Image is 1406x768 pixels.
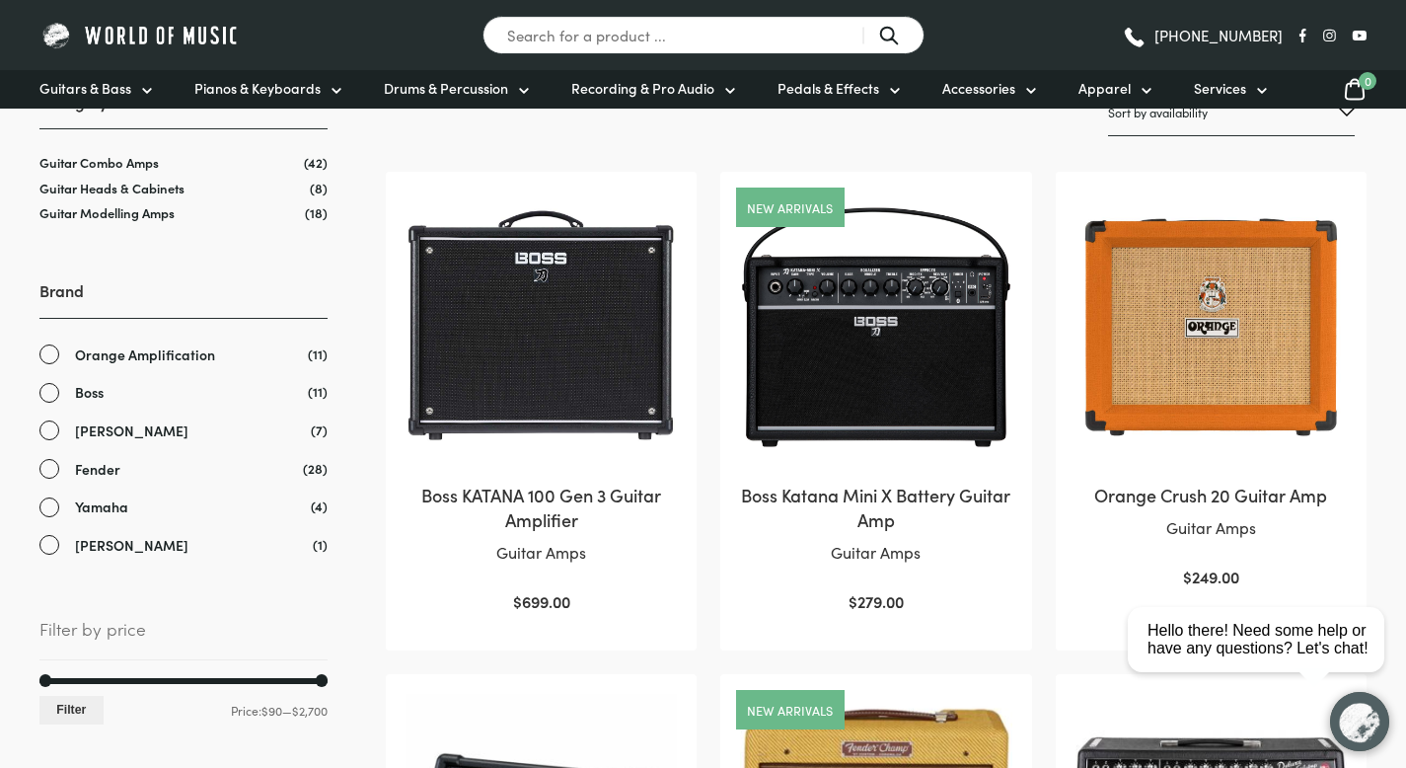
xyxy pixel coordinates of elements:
[39,153,159,172] a: Guitar Combo Amps
[1078,78,1131,99] span: Apparel
[740,540,1011,566] p: Guitar Amps
[39,458,328,481] a: Fender
[39,496,328,518] a: Yamaha
[194,78,321,99] span: Pianos & Keyboards
[39,696,328,725] div: Price: —
[777,78,879,99] span: Pedals & Effects
[571,78,714,99] span: Recording & Pro Audio
[384,78,508,99] span: Drums & Percussion
[942,78,1015,99] span: Accessories
[311,420,328,440] span: (7)
[39,696,104,725] button: Filter
[75,534,188,557] span: [PERSON_NAME]
[39,279,328,556] div: Brand
[1120,551,1406,768] iframe: Chat with our support team
[1108,90,1355,136] select: Shop order
[39,20,242,50] img: World of Music
[75,458,120,481] span: Fender
[310,180,328,196] span: (8)
[304,154,328,171] span: (42)
[1194,78,1246,99] span: Services
[39,279,328,318] h3: Brand
[1359,72,1376,90] span: 0
[75,344,215,366] span: Orange Amplification
[313,534,328,555] span: (1)
[1075,483,1347,507] h2: Orange Crush 20 Guitar Amp
[39,91,328,129] h3: Category
[305,204,328,221] span: (18)
[311,496,328,516] span: (4)
[261,702,282,719] span: $90
[308,344,328,364] span: (11)
[39,381,328,404] a: Boss
[292,702,328,719] span: $2,700
[39,534,328,557] a: [PERSON_NAME]
[75,496,128,518] span: Yamaha
[406,192,677,615] a: Boss KATANA 100 Gen 3 Guitar AmplifierGuitar Amps $699.00
[482,16,925,54] input: Search for a product ...
[849,590,857,612] span: $
[406,192,677,463] img: Boss KATANA 100 Gen 3 Guitar Amplifier Front
[1075,192,1347,590] a: Orange Crush 20 Guitar AmpGuitar Amps $249.00
[747,704,833,717] a: New arrivals
[513,590,570,612] bdi: 699.00
[39,179,185,197] a: Guitar Heads & Cabinets
[39,203,175,222] a: Guitar Modelling Amps
[513,590,522,612] span: $
[406,483,677,532] h2: Boss KATANA 100 Gen 3 Guitar Amplifier
[1075,192,1347,463] img: Orange Crush 20 Guitar Amp Front
[849,590,904,612] bdi: 279.00
[1122,21,1283,50] a: [PHONE_NUMBER]
[39,420,328,442] a: [PERSON_NAME]
[406,540,677,566] p: Guitar Amps
[1154,28,1283,42] span: [PHONE_NUMBER]
[747,201,833,214] a: New arrivals
[740,483,1011,532] h2: Boss Katana Mini X Battery Guitar Amp
[39,78,131,99] span: Guitars & Bass
[75,381,104,404] span: Boss
[75,420,188,442] span: [PERSON_NAME]
[308,381,328,402] span: (11)
[303,458,328,479] span: (28)
[1075,515,1347,541] p: Guitar Amps
[39,615,328,660] span: Filter by price
[39,344,328,366] a: Orange Amplification
[740,192,1011,463] img: Boss Katana Mini X front panel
